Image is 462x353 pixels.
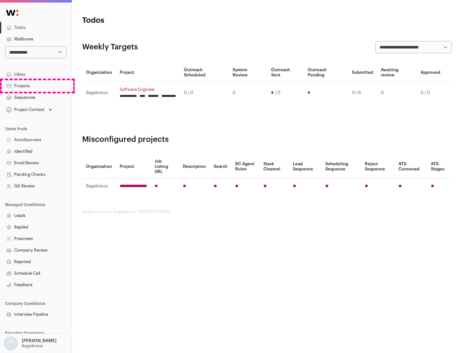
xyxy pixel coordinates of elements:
[361,155,395,178] th: Reject Sequence
[4,336,18,350] img: nopic.png
[377,64,417,82] th: Awaiting review
[116,155,151,178] th: Project
[5,105,54,114] button: Open dropdown
[304,64,348,82] th: Outreach Pending
[229,82,267,104] td: 0
[22,338,56,343] p: [PERSON_NAME]
[417,82,444,104] td: 0 / 0
[417,64,444,82] th: Approved
[275,90,280,95] span: / 0
[427,155,452,178] th: ATS Stages
[82,15,205,26] h1: Todos
[82,209,452,214] footer: wellfound:ai for Bagelicious - [PERSON_NAME]
[321,155,361,178] th: Scheduling Sequence
[289,155,321,178] th: Lead Sequence
[116,64,180,82] th: Project
[377,82,417,104] td: 0
[120,87,176,92] a: Software Engineer
[82,42,138,52] h2: Weekly Targets
[82,82,116,104] td: Bagelicious
[179,155,210,178] th: Description
[348,64,377,82] th: Submitted
[180,82,229,104] td: 0 / 0
[229,64,267,82] th: System Review
[82,64,116,82] th: Organization
[82,134,452,145] h2: Misconfigured projects
[5,107,45,112] div: Project Context
[267,64,304,82] th: Outreach Sent
[82,155,116,178] th: Organization
[3,6,22,19] img: Wellfound
[180,64,229,82] th: Outreach Scheduled
[22,343,43,349] p: Bagelicious
[348,82,377,104] td: 0 / 6
[260,155,289,178] th: Slack Channel
[210,155,231,178] th: Search
[3,336,58,350] button: Open dropdown
[231,155,259,178] th: RC Agent Rules
[151,155,179,178] th: Job Listing URL
[395,155,427,178] th: ATS Conneced
[82,178,116,194] td: Bagelicious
